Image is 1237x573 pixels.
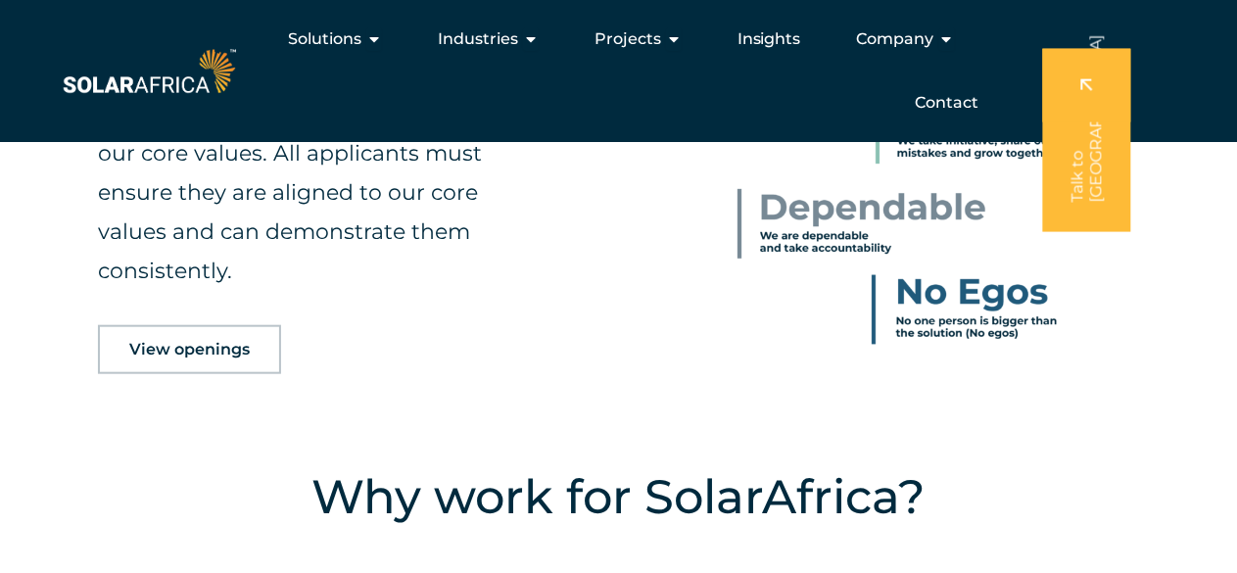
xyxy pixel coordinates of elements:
[98,101,536,284] span: We hire, review and reward according to our core values. All applicants must ensure they are alig...
[279,462,958,531] h4: Why work for SolarAfrica?
[595,27,661,51] span: Projects
[98,325,281,374] a: View openings
[240,20,995,122] div: Menu Toggle
[857,27,934,51] span: Company
[129,342,250,358] span: View openings
[240,20,995,122] nav: Menu
[438,27,518,51] span: Industries
[916,91,979,115] a: Contact
[288,27,361,51] span: Solutions
[737,27,801,51] a: Insights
